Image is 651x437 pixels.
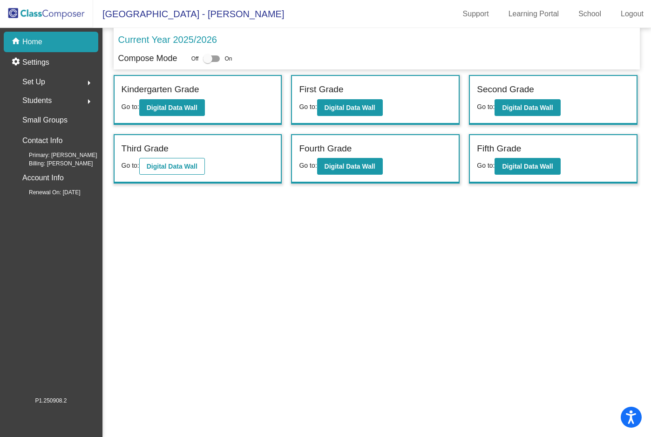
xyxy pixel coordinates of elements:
[613,7,651,21] a: Logout
[118,52,177,65] p: Compose Mode
[495,158,560,175] button: Digital Data Wall
[147,163,197,170] b: Digital Data Wall
[317,99,383,116] button: Digital Data Wall
[11,57,22,68] mat-icon: settings
[22,94,52,107] span: Students
[22,36,42,48] p: Home
[502,163,553,170] b: Digital Data Wall
[495,99,560,116] button: Digital Data Wall
[83,77,95,89] mat-icon: arrow_right
[122,162,139,169] span: Go to:
[501,7,567,21] a: Learning Portal
[299,162,317,169] span: Go to:
[22,75,45,89] span: Set Up
[22,114,68,127] p: Small Groups
[22,57,49,68] p: Settings
[147,104,197,111] b: Digital Data Wall
[299,142,352,156] label: Fourth Grade
[139,158,205,175] button: Digital Data Wall
[502,104,553,111] b: Digital Data Wall
[477,142,521,156] label: Fifth Grade
[317,158,383,175] button: Digital Data Wall
[455,7,496,21] a: Support
[191,55,199,63] span: Off
[224,55,232,63] span: On
[571,7,609,21] a: School
[325,163,375,170] b: Digital Data Wall
[14,151,97,159] span: Primary: [PERSON_NAME]
[122,103,139,110] span: Go to:
[477,103,495,110] span: Go to:
[11,36,22,48] mat-icon: home
[299,103,317,110] span: Go to:
[14,188,80,197] span: Renewal On: [DATE]
[14,159,93,168] span: Billing: [PERSON_NAME]
[122,142,169,156] label: Third Grade
[22,171,64,184] p: Account Info
[22,134,62,147] p: Contact Info
[477,162,495,169] span: Go to:
[139,99,205,116] button: Digital Data Wall
[118,33,217,47] p: Current Year 2025/2026
[122,83,199,96] label: Kindergarten Grade
[477,83,534,96] label: Second Grade
[325,104,375,111] b: Digital Data Wall
[93,7,284,21] span: [GEOGRAPHIC_DATA] - [PERSON_NAME]
[83,96,95,107] mat-icon: arrow_right
[299,83,343,96] label: First Grade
